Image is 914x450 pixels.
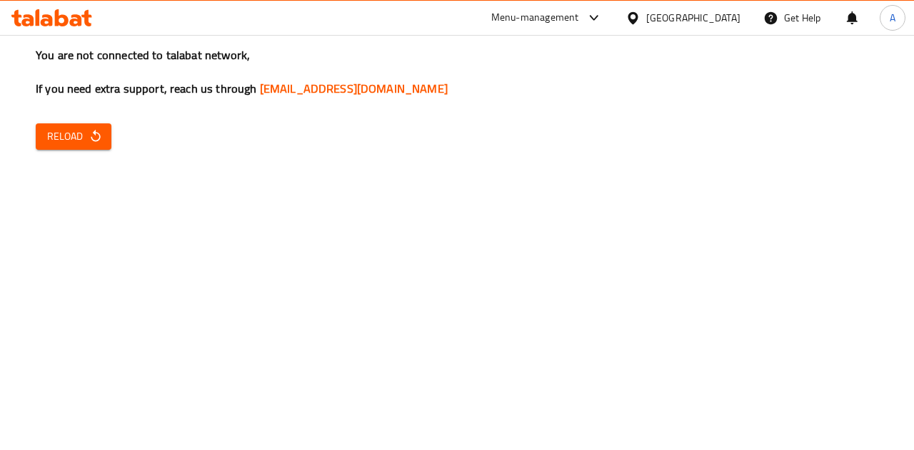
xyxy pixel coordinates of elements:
[260,78,448,99] a: [EMAIL_ADDRESS][DOMAIN_NAME]
[491,9,579,26] div: Menu-management
[890,10,895,26] span: A
[47,128,100,145] span: Reload
[36,123,111,150] button: Reload
[646,10,740,26] div: [GEOGRAPHIC_DATA]
[36,47,878,97] h3: You are not connected to talabat network, If you need extra support, reach us through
